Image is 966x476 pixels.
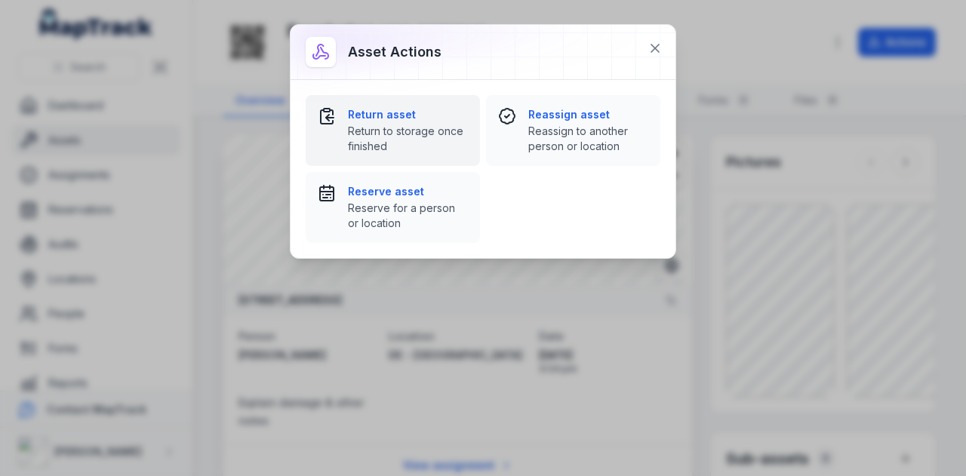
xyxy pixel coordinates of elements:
[348,107,468,122] strong: Return asset
[348,41,441,63] h3: Asset actions
[348,201,468,231] span: Reserve for a person or location
[348,184,468,199] strong: Reserve asset
[486,95,660,166] button: Reassign assetReassign to another person or location
[306,95,480,166] button: Return assetReturn to storage once finished
[528,124,648,154] span: Reassign to another person or location
[528,107,648,122] strong: Reassign asset
[306,172,480,243] button: Reserve assetReserve for a person or location
[348,124,468,154] span: Return to storage once finished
